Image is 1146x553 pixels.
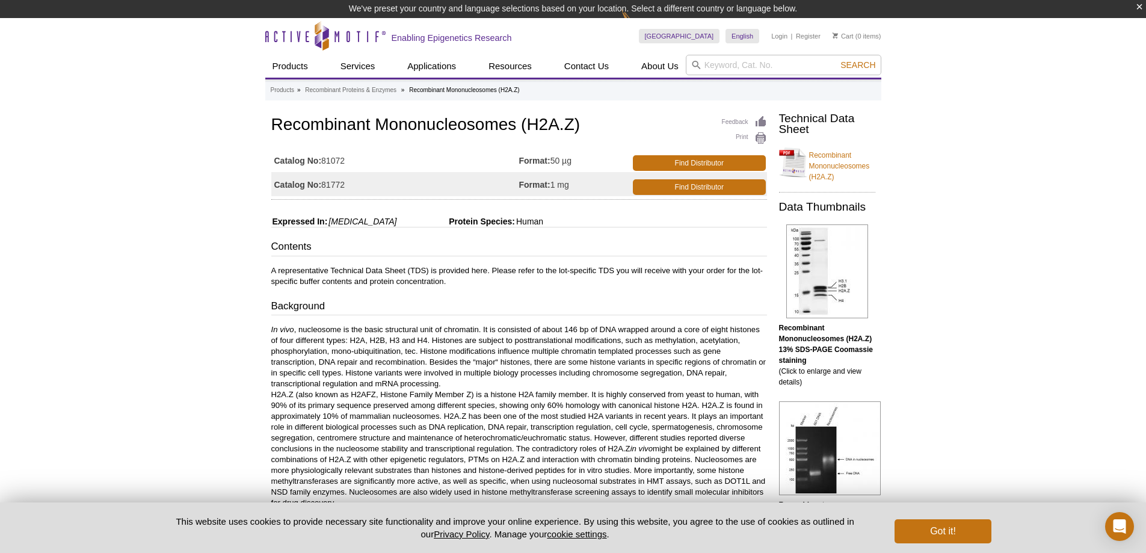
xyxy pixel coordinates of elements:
[634,55,686,78] a: About Us
[833,29,881,43] li: (0 items)
[271,116,767,136] h1: Recombinant Mononucleosomes (H2A.Z)
[481,55,539,78] a: Resources
[274,179,322,190] strong: Catalog No:
[271,217,328,226] span: Expressed In:
[328,217,396,226] i: [MEDICAL_DATA]
[840,60,875,70] span: Search
[265,55,315,78] a: Products
[633,155,766,171] a: Find Distributor
[833,32,838,39] img: Your Cart
[155,515,875,540] p: This website uses cookies to provide necessary site functionality and improve your online experie...
[274,155,322,166] strong: Catalog No:
[633,179,766,195] a: Find Distributor
[837,60,879,70] button: Search
[779,113,875,135] h2: Technical Data Sheet
[271,324,767,508] p: , nucleosome is the basic structural unit of chromatin. It is consisted of about 146 bp of DNA wr...
[791,29,793,43] li: |
[271,172,519,196] td: 81772
[271,325,294,334] i: In vivo
[722,116,767,129] a: Feedback
[409,87,519,93] li: Recombinant Mononucleosomes (H2A.Z)
[519,172,630,196] td: 1 mg
[271,239,767,256] h3: Contents
[786,224,868,318] img: Recombinant Mononucleosomes (H2A.Z) 13% SDS-PAGE Coomassie staining
[779,202,875,212] h2: Data Thumbnails
[833,32,854,40] a: Cart
[271,265,767,287] p: A representative Technical Data Sheet (TDS) is provided here. Please refer to the lot-specific TD...
[779,401,881,495] img: Recombinant Mononucleosomes (H2A.Z) DNA gel
[547,529,606,539] button: cookie settings
[271,299,767,316] h3: Background
[725,29,759,43] a: English
[557,55,616,78] a: Contact Us
[434,529,489,539] a: Privacy Policy
[895,519,991,543] button: Got it!
[399,217,515,226] span: Protein Species:
[519,148,630,172] td: 50 µg
[400,55,463,78] a: Applications
[515,217,543,226] span: Human
[630,444,653,453] i: in vivo
[686,55,881,75] input: Keyword, Cat. No.
[779,323,875,388] p: (Click to enlarge and view details)
[519,179,550,190] strong: Format:
[271,85,294,96] a: Products
[639,29,720,43] a: [GEOGRAPHIC_DATA]
[271,148,519,172] td: 81072
[1105,512,1134,541] div: Open Intercom Messenger
[779,501,872,531] b: Recombinant Mononucleosomes (H2A.Z) DNA gel
[333,55,383,78] a: Services
[392,32,512,43] h2: Enabling Epigenetics Research
[519,155,550,166] strong: Format:
[401,87,405,93] li: »
[796,32,821,40] a: Register
[779,143,875,182] a: Recombinant Mononucleosomes (H2A.Z)
[305,85,396,96] a: Recombinant Proteins & Enzymes
[779,324,873,365] b: Recombinant Mononucleosomes (H2A.Z) 13% SDS-PAGE Coomassie staining
[621,9,653,37] img: Change Here
[722,132,767,145] a: Print
[297,87,301,93] li: »
[771,32,787,40] a: Login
